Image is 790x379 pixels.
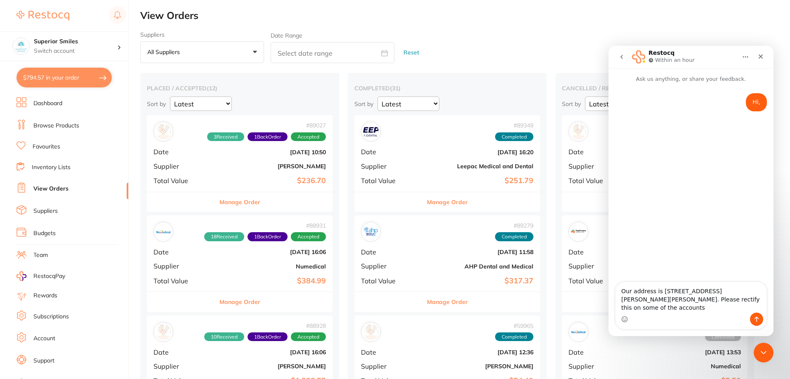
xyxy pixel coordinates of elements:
[153,277,209,285] span: Total Value
[156,324,171,340] img: Henry Schein Halas
[291,332,326,341] span: Accepted
[140,41,264,64] button: All suppliers
[33,334,55,343] a: Account
[33,292,57,300] a: Rewards
[495,132,533,141] span: Completed
[147,48,183,56] p: All suppliers
[754,343,773,363] iframe: Intercom live chat
[33,251,48,259] a: Team
[215,163,326,169] b: [PERSON_NAME]
[705,332,741,341] span: Cancelled
[204,323,326,329] span: # 88928
[427,292,468,312] button: Manage Order
[361,262,416,270] span: Supplier
[215,177,326,185] b: $236.70
[204,222,326,229] span: # 88931
[423,277,533,285] b: $317.37
[361,148,416,155] span: Date
[34,47,117,55] p: Switch account
[363,324,379,340] img: Henry Schein Halas
[204,332,244,341] span: Received
[33,272,65,280] span: RestocqPay
[207,122,326,129] span: # 89027
[153,262,209,270] span: Supplier
[361,363,416,370] span: Supplier
[363,224,379,240] img: AHP Dental and Medical
[630,363,741,370] b: Numedical
[562,85,748,92] h2: cancelled / rejected ( 5 )
[207,132,244,141] span: Received
[153,248,209,256] span: Date
[423,163,533,169] b: Leepac Medical and Dental
[147,115,333,212] div: Henry Schein Halas#890273Received1BackOrderAcceptedDate[DATE] 10:50Supplier[PERSON_NAME]Total Val...
[17,6,69,25] a: Restocq Logo
[423,149,533,155] b: [DATE] 16:20
[33,143,60,151] a: Favourites
[608,46,773,336] iframe: Intercom live chat
[33,357,54,365] a: Support
[17,271,65,281] a: RestocqPay
[423,363,533,370] b: [PERSON_NAME]
[153,177,209,184] span: Total Value
[630,349,741,355] b: [DATE] 13:53
[33,185,68,193] a: View Orders
[147,215,333,312] div: Numedical#8893118Received1BackOrderAcceptedDate[DATE] 16:06SupplierNumedicalTotal Value$384.99Man...
[140,10,790,21] h2: View Orders
[33,99,62,108] a: Dashboard
[495,323,533,329] span: # 59965
[568,262,624,270] span: Supplier
[153,363,209,370] span: Supplier
[361,162,416,170] span: Supplier
[248,232,288,241] span: Back orders
[495,332,533,341] span: Completed
[568,177,624,184] span: Total Value
[423,177,533,185] b: $251.79
[423,349,533,355] b: [DATE] 12:36
[215,249,326,255] b: [DATE] 16:06
[204,232,244,241] span: Received
[495,232,533,241] span: Completed
[153,148,209,155] span: Date
[361,348,416,356] span: Date
[354,85,540,92] h2: completed ( 31 )
[153,162,209,170] span: Supplier
[248,332,288,341] span: Back orders
[215,149,326,155] b: [DATE] 10:50
[219,292,260,312] button: Manage Order
[17,11,69,21] img: Restocq Logo
[32,163,71,172] a: Inventory Lists
[271,32,302,39] label: Date Range
[423,249,533,255] b: [DATE] 11:58
[153,348,209,356] span: Date
[571,224,586,240] img: Healthware Australia Ridley
[147,100,166,108] p: Sort by
[361,277,416,285] span: Total Value
[568,363,624,370] span: Supplier
[13,38,29,54] img: Superior Smiles
[363,124,379,139] img: Leepac Medical and Dental
[33,122,79,130] a: Browse Products
[33,229,56,238] a: Budgets
[140,31,264,38] label: Suppliers
[147,85,333,92] h2: placed / accepted ( 12 )
[17,68,112,87] button: $794.57 in your order
[291,232,326,241] span: Accepted
[17,271,26,281] img: RestocqPay
[568,248,624,256] span: Date
[215,277,326,285] b: $384.99
[156,224,171,240] img: Numedical
[33,313,69,321] a: Subscriptions
[361,248,416,256] span: Date
[401,42,422,64] button: Reset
